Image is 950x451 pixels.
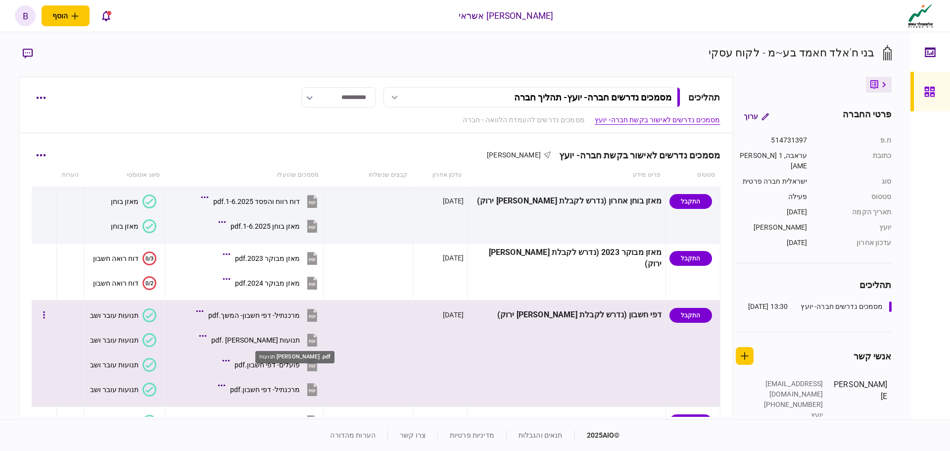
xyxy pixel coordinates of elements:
[90,358,156,372] button: תנועות עובר ושב
[413,164,468,187] th: עדכון אחרון
[213,198,300,205] div: דוח רווח והפסד 1-6.2025.pdf
[574,430,620,441] div: © 2025 AIO
[42,5,90,26] button: פתח תפריט להוספת לקוח
[736,150,807,171] div: עראבה, 1 [PERSON_NAME]
[95,5,116,26] button: פתח רשימת התראות
[324,164,413,187] th: קבצים שנשלחו
[748,301,788,312] div: 13:30 [DATE]
[383,87,680,107] button: מסמכים נדרשים חברה- יועץ- תהליך חברה
[471,304,662,326] div: דפי חשבון (נדרש לקבלת [PERSON_NAME] ירוק)
[514,92,671,102] div: מסמכים נדרשים חברה- יועץ - תהליך חברה
[669,414,712,429] div: התקבל
[235,279,300,287] div: מאזן מבוקר 2024.pdf
[111,198,139,205] div: מאזן בוחן
[906,3,935,28] img: client company logo
[225,272,320,294] button: מאזן מבוקר 2024.pdf
[90,386,139,394] div: תנועות עובר ושב
[595,115,720,125] a: מסמכים נדרשים לאישור בקשת חברה- יועץ
[208,311,300,319] div: מרכנתיל- דפי חשבון- המשך.pdf
[843,107,891,125] div: פרטי החברה
[203,190,320,212] button: דוח רווח והפסד 1-6.2025.pdf
[57,164,84,187] th: הערות
[165,164,324,187] th: מסמכים שהועלו
[669,308,712,323] div: התקבל
[736,135,807,146] div: 514731397
[736,222,807,233] div: [PERSON_NAME]
[145,280,153,286] text: 0/2
[84,164,165,187] th: סיווג אוטומטי
[255,351,334,363] div: תנועות [PERSON_NAME] .pdf
[15,5,36,26] button: b
[709,45,875,61] div: בני ח'אלד חאמד בע~מ - לקוח עסקי
[471,190,662,212] div: מאזן בוחן אחרון (נדרש לקבלת [PERSON_NAME] ירוק)
[198,304,320,326] button: מרכנתיל- דפי חשבון- המשך.pdf
[221,215,320,237] button: מאזן בוחן 1-6.2025.pdf
[817,238,892,248] div: עדכון אחרון
[90,361,139,369] div: תנועות עובר ושב
[90,383,156,397] button: תנועות עובר ושב
[450,431,494,439] a: מדיניות פרטיות
[759,410,823,420] div: יועץ
[111,219,156,233] button: מאזן בוחן
[551,150,720,160] div: מסמכים נדרשים לאישור בקשת חברה- יועץ
[459,9,554,22] div: [PERSON_NAME] אשראי
[817,222,892,233] div: יועץ
[443,253,464,263] div: [DATE]
[817,135,892,146] div: ח.פ
[220,378,320,401] button: מרכנתיל- דפי חשבון.pdf
[759,400,823,410] div: [PHONE_NUMBER]
[736,207,807,217] div: [DATE]
[471,247,662,270] div: מאזן מבוקר 2023 (נדרש לקבלת [PERSON_NAME] ירוק)
[231,222,300,230] div: מאזן בוחן 1-6.2025.pdf
[230,386,300,394] div: מרכנתיל- דפי חשבון.pdf
[443,196,464,206] div: [DATE]
[235,361,300,369] div: פועלים- דפי חשבון.pdf
[736,176,807,187] div: ישראלית חברה פרטית
[211,336,300,344] div: תנועות מזרחי .pdf
[468,164,666,187] th: פריט מידע
[817,176,892,187] div: סוג
[225,247,320,269] button: מאזן מבוקר 2023.pdf
[817,192,892,202] div: סטטוס
[145,255,153,261] text: 0/3
[487,151,541,159] span: [PERSON_NAME]
[736,192,807,202] div: פעילה
[400,431,426,439] a: צרו קשר
[833,379,888,420] div: [PERSON_NAME]
[93,279,139,287] div: דוח רואה חשבון
[736,278,892,292] div: תהליכים
[817,150,892,171] div: כתובת
[90,308,156,322] button: תנועות עובר ושב
[854,350,892,363] div: אנשי קשר
[669,251,712,266] div: התקבל
[104,415,156,429] button: פירוט יתרות
[222,410,320,433] button: פועלים- ריכוז יתרות.pdf
[665,164,720,187] th: סטטוס
[519,431,563,439] a: תנאים והגבלות
[736,238,807,248] div: [DATE]
[736,107,777,125] button: ערוך
[93,251,156,265] button: 0/3דוח רואה חשבון
[443,416,464,426] div: [DATE]
[201,329,320,351] button: תנועות מזרחי .pdf
[111,222,139,230] div: מאזן בוחן
[90,336,139,344] div: תנועות עובר ושב
[235,254,300,262] div: מאזן מבוקר 2023.pdf
[759,379,823,400] div: [EMAIL_ADDRESS][DOMAIN_NAME]
[471,410,662,433] div: ריכוז יתרות
[330,431,376,439] a: הערות מהדורה
[90,333,156,347] button: תנועות עובר ושב
[93,254,139,262] div: דוח רואה חשבון
[90,311,139,319] div: תנועות עובר ושב
[225,353,320,376] button: פועלים- דפי חשבון.pdf
[669,194,712,209] div: התקבל
[93,276,156,290] button: 0/2דוח רואה חשבון
[688,91,720,104] div: תהליכים
[463,115,584,125] a: מסמכים נדרשים להעמדת הלוואה - חברה
[817,207,892,217] div: תאריך הקמה
[748,301,892,312] a: מסמכים נדרשים חברה- יועץ13:30 [DATE]
[801,301,883,312] div: מסמכים נדרשים חברה- יועץ
[443,310,464,320] div: [DATE]
[111,195,156,208] button: מאזן בוחן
